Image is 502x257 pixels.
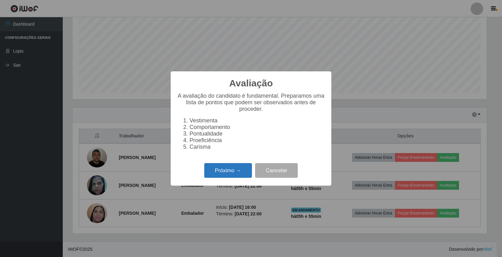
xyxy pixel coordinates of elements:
[190,117,325,124] li: Vestimenta
[190,131,325,137] li: Pontualidade
[255,163,298,178] button: Cancelar
[190,137,325,144] li: Proeficiência
[177,93,325,112] p: A avaliação do candidato é fundamental. Preparamos uma lista de pontos que podem ser observados a...
[190,144,325,150] li: Carisma
[190,124,325,131] li: Comportamento
[204,163,252,178] button: Próximo →
[229,78,273,89] h2: Avaliação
